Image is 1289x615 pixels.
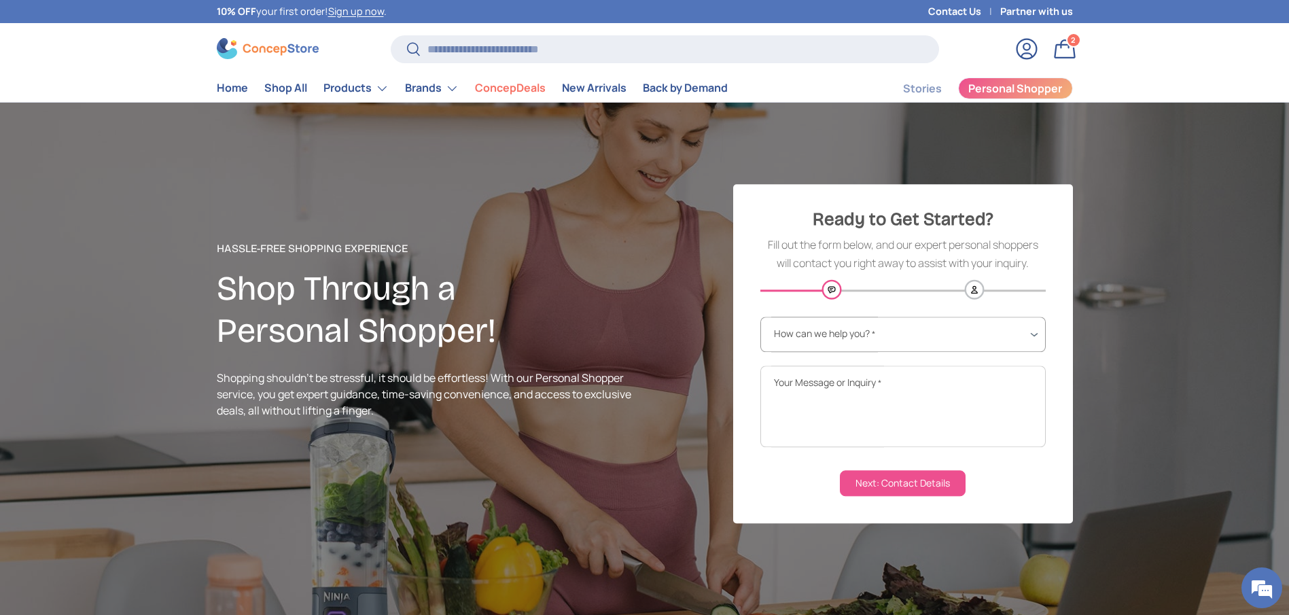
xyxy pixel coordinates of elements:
nav: Secondary [870,75,1073,102]
p: Shopping shouldn’t be stressful, it should be effortless! With our Personal Shopper service, you ... [217,370,645,419]
div: Chat with us now [71,76,228,94]
a: Contact Us [928,4,1000,19]
div: Minimize live chat window [223,7,255,39]
a: Partner with us [1000,4,1073,19]
span: We're online! [79,171,188,309]
h2: Shop Through a Personal Shopper! [217,268,645,352]
p: your first order! . [217,4,387,19]
span: Personal Shopper [968,83,1062,94]
summary: Products [315,75,397,102]
a: Stories [903,75,942,102]
summary: Brands [397,75,467,102]
a: ConcepDeals [475,75,546,101]
a: New Arrivals [562,75,626,101]
textarea: Type your message and hit 'Enter' [7,371,259,419]
a: Back by Demand [643,75,728,101]
h3: Ready to Get Started? [760,206,1046,232]
img: ConcepStore [217,38,319,59]
strong: 10% OFF [217,5,256,18]
button: Next: Contact Details [840,471,966,497]
a: Sign up now [328,5,384,18]
a: Home [217,75,248,101]
span: 2 [1071,35,1076,45]
a: Personal Shopper [958,77,1073,99]
p: hassle-free shopping experience [217,241,645,257]
a: Shop All [264,75,307,101]
p: Fill out the form below, and our expert personal shoppers will contact you right away to assist w... [760,236,1046,273]
nav: Primary [217,75,728,102]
